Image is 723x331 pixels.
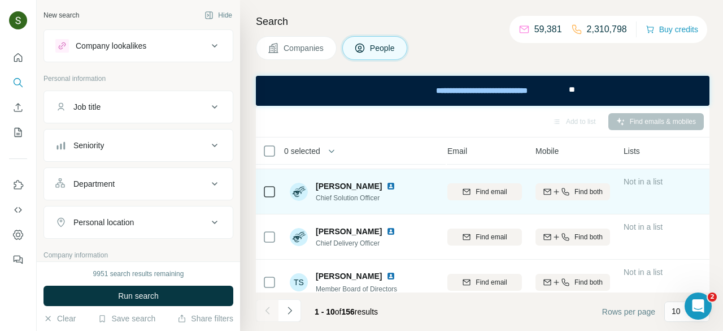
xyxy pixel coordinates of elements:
[9,48,27,68] button: Quick start
[708,293,717,302] span: 2
[386,227,395,236] img: LinkedIn logo
[476,232,507,242] span: Find email
[624,222,663,231] span: Not in a list
[73,217,134,228] div: Personal location
[587,23,627,36] p: 2,310,798
[9,97,27,118] button: Enrich CSV
[256,76,709,106] iframe: Banner
[290,273,308,291] div: TS
[316,193,400,203] span: Chief Solution Officer
[256,14,709,29] h4: Search
[43,250,233,260] p: Company information
[574,232,603,242] span: Find both
[316,238,400,248] span: Chief Delivery Officer
[574,277,603,287] span: Find both
[44,209,233,236] button: Personal location
[624,145,640,157] span: Lists
[574,187,603,197] span: Find both
[534,23,562,36] p: 59,381
[98,313,155,324] button: Save search
[476,277,507,287] span: Find email
[9,11,27,29] img: Avatar
[316,226,382,237] span: [PERSON_NAME]
[197,7,240,24] button: Hide
[278,299,301,322] button: Navigate to next page
[93,269,184,279] div: 9951 search results remaining
[315,307,378,316] span: results
[290,228,308,246] img: Avatar
[535,274,610,291] button: Find both
[43,313,76,324] button: Clear
[447,229,522,246] button: Find email
[9,225,27,245] button: Dashboard
[9,175,27,195] button: Use Surfe on LinkedIn
[315,307,335,316] span: 1 - 10
[44,32,233,59] button: Company lookalikes
[9,250,27,270] button: Feedback
[476,187,507,197] span: Find email
[43,74,233,84] p: Personal information
[685,293,712,320] iframe: Intercom live chat
[316,285,397,293] span: Member Board of Directors
[386,272,395,281] img: LinkedIn logo
[447,145,467,157] span: Email
[43,10,79,20] div: New search
[646,22,698,37] button: Buy credits
[447,274,522,291] button: Find email
[284,145,320,157] span: 0 selected
[335,307,342,316] span: of
[9,200,27,220] button: Use Surfe API
[316,270,382,282] span: [PERSON_NAME]
[9,72,27,93] button: Search
[447,183,522,200] button: Find email
[535,183,610,200] button: Find both
[9,122,27,143] button: My lists
[535,145,559,157] span: Mobile
[73,178,115,190] div: Department
[672,306,681,317] p: 10
[370,42,396,54] span: People
[44,93,233,121] button: Job title
[316,180,382,192] span: [PERSON_NAME]
[290,183,308,201] img: Avatar
[43,286,233,306] button: Run search
[342,307,355,316] span: 156
[73,140,104,151] div: Seniority
[118,290,159,302] span: Run search
[624,268,663,277] span: Not in a list
[535,229,610,246] button: Find both
[76,40,146,51] div: Company lookalikes
[284,42,325,54] span: Companies
[44,132,233,159] button: Seniority
[177,313,233,324] button: Share filters
[602,306,655,317] span: Rows per page
[44,170,233,197] button: Department
[73,101,101,113] div: Job title
[386,182,395,191] img: LinkedIn logo
[624,177,663,186] span: Not in a list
